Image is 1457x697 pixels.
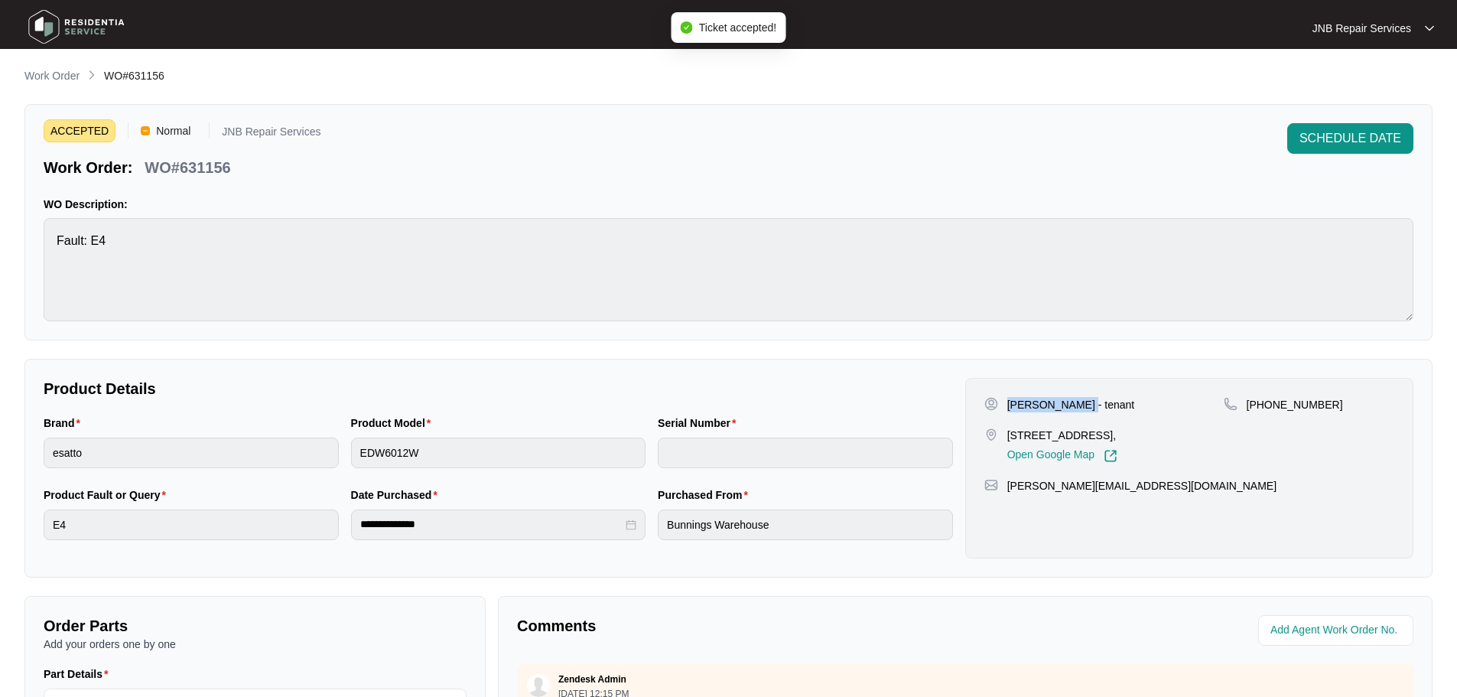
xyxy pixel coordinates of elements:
button: SCHEDULE DATE [1287,123,1413,154]
input: Add Agent Work Order No. [1270,621,1404,640]
img: chevron-right [86,69,98,81]
label: Product Fault or Query [44,487,172,503]
label: Part Details [44,666,115,682]
textarea: Fault: E4 [44,218,1413,321]
label: Brand [44,415,86,431]
p: Add your orders one by one [44,637,467,652]
img: Link-External [1104,449,1117,463]
span: check-circle [681,21,693,34]
img: user.svg [527,674,550,697]
input: Brand [44,438,339,468]
p: Order Parts [44,615,467,637]
label: Product Model [351,415,437,431]
input: Product Model [351,438,646,468]
input: Date Purchased [360,516,623,533]
span: WO#631156 [104,70,164,82]
label: Purchased From [658,487,754,503]
p: JNB Repair Services [222,126,320,142]
p: [PERSON_NAME] - tenant [1007,397,1135,412]
p: Work Order [24,68,80,83]
span: ACCEPTED [44,119,115,142]
label: Serial Number [658,415,742,431]
a: Open Google Map [1007,449,1117,463]
img: dropdown arrow [1425,24,1434,32]
input: Serial Number [658,438,953,468]
input: Product Fault or Query [44,510,339,540]
p: Comments [517,615,955,637]
img: residentia service logo [23,4,130,50]
p: WO#631156 [145,157,230,178]
p: [PHONE_NUMBER] [1247,397,1343,412]
p: JNB Repair Services [1312,21,1411,36]
p: [STREET_ADDRESS], [1007,428,1117,443]
p: Product Details [44,378,953,399]
span: Normal [150,119,197,142]
img: map-pin [984,478,998,492]
img: user-pin [984,397,998,411]
input: Purchased From [658,510,953,540]
img: map-pin [984,428,998,441]
p: Zendesk Admin [558,673,626,686]
span: Ticket accepted! [699,21,776,34]
span: SCHEDULE DATE [1299,129,1401,148]
p: WO Description: [44,197,1413,212]
img: map-pin [1224,397,1237,411]
p: [PERSON_NAME][EMAIL_ADDRESS][DOMAIN_NAME] [1007,478,1277,493]
p: Work Order: [44,157,132,178]
img: Vercel Logo [141,126,150,135]
a: Work Order [21,68,83,85]
label: Date Purchased [351,487,444,503]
